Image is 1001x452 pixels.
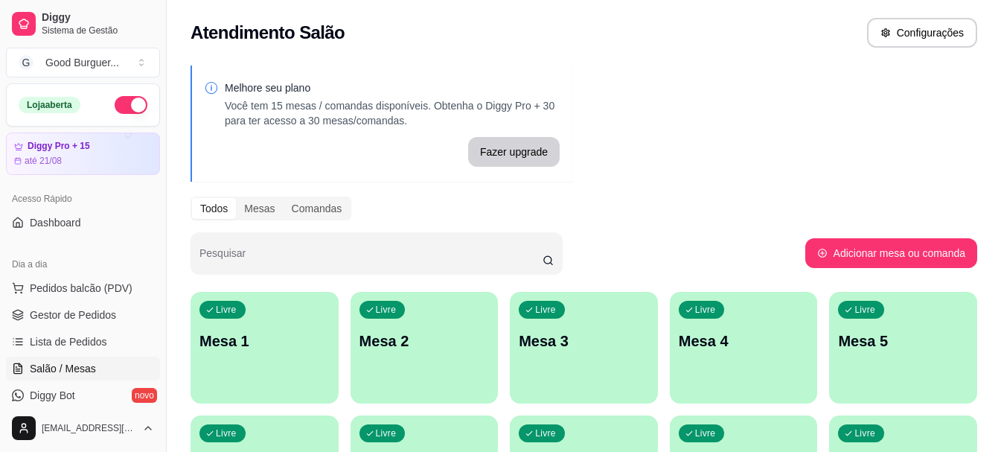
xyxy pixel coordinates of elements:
span: Dashboard [30,215,81,230]
a: Gestor de Pedidos [6,303,160,327]
a: Dashboard [6,211,160,235]
p: Mesa 5 [838,331,968,351]
a: DiggySistema de Gestão [6,6,160,42]
button: LivreMesa 4 [670,292,818,404]
article: Diggy Pro + 15 [28,141,90,152]
p: Livre [854,427,875,439]
button: Configurações [867,18,977,48]
a: Diggy Botnovo [6,383,160,407]
span: Pedidos balcão (PDV) [30,281,132,296]
span: G [19,55,33,70]
div: Mesas [236,198,283,219]
input: Pesquisar [199,252,543,267]
p: Livre [695,427,716,439]
a: Salão / Mesas [6,357,160,381]
div: Todos [192,198,236,219]
p: Livre [535,304,556,316]
p: Mesa 1 [199,331,330,351]
p: Livre [216,304,237,316]
button: [EMAIL_ADDRESS][DOMAIN_NAME] [6,410,160,446]
span: Sistema de Gestão [42,25,154,36]
span: Diggy Bot [30,388,75,403]
span: Gestor de Pedidos [30,308,116,322]
p: Livre [854,304,875,316]
p: Mesa 4 [679,331,809,351]
span: Diggy [42,11,154,25]
button: Fazer upgrade [468,137,560,167]
p: Melhore seu plano [225,80,560,95]
p: Você tem 15 mesas / comandas disponíveis. Obtenha o Diggy Pro + 30 para ter acesso a 30 mesas/com... [225,98,560,128]
button: Select a team [6,48,160,77]
div: Loja aberta [19,97,80,113]
span: [EMAIL_ADDRESS][DOMAIN_NAME] [42,422,136,434]
article: até 21/08 [25,155,62,167]
span: Salão / Mesas [30,361,96,376]
p: Livre [376,304,397,316]
h2: Atendimento Salão [191,21,345,45]
span: Lista de Pedidos [30,334,107,349]
div: Comandas [284,198,351,219]
button: LivreMesa 1 [191,292,339,404]
div: Good Burguer ... [45,55,119,70]
div: Dia a dia [6,252,160,276]
a: Diggy Pro + 15até 21/08 [6,133,160,175]
button: Adicionar mesa ou comanda [805,238,977,268]
p: Mesa 2 [359,331,490,351]
div: Acesso Rápido [6,187,160,211]
p: Livre [695,304,716,316]
p: Livre [216,427,237,439]
button: Pedidos balcão (PDV) [6,276,160,300]
button: Alterar Status [115,96,147,114]
p: Livre [535,427,556,439]
button: LivreMesa 2 [351,292,499,404]
a: Lista de Pedidos [6,330,160,354]
p: Mesa 3 [519,331,649,351]
button: LivreMesa 5 [829,292,977,404]
p: Livre [376,427,397,439]
button: LivreMesa 3 [510,292,658,404]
